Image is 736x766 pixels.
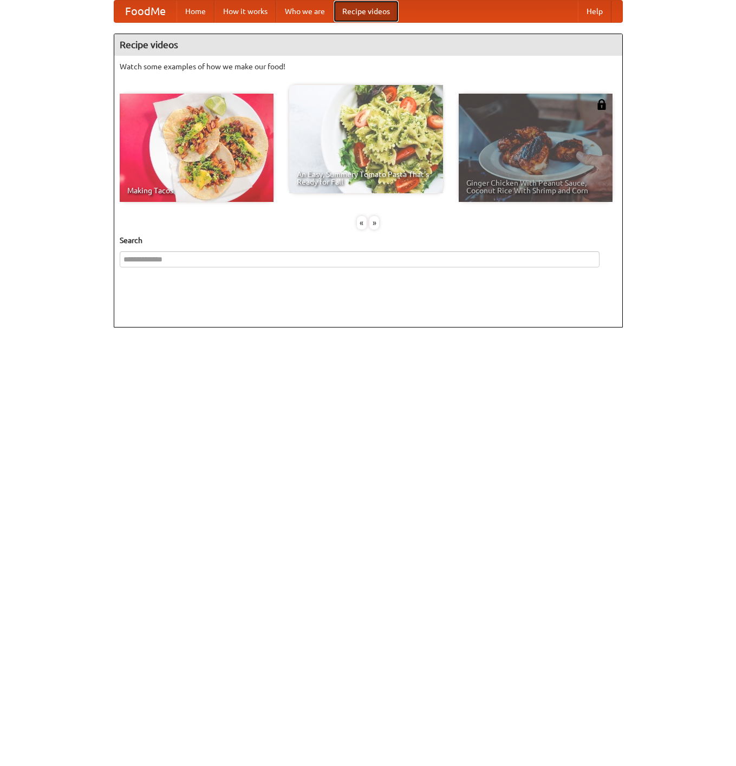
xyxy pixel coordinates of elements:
a: FoodMe [114,1,177,22]
a: How it works [214,1,276,22]
a: Help [578,1,611,22]
a: Who we are [276,1,334,22]
div: » [369,216,379,230]
span: An Easy, Summery Tomato Pasta That's Ready for Fall [297,171,435,186]
h4: Recipe videos [114,34,622,56]
img: 483408.png [596,99,607,110]
a: An Easy, Summery Tomato Pasta That's Ready for Fall [289,85,443,193]
a: Home [177,1,214,22]
span: Making Tacos [127,187,266,194]
div: « [357,216,367,230]
a: Recipe videos [334,1,399,22]
h5: Search [120,235,617,246]
p: Watch some examples of how we make our food! [120,61,617,72]
a: Making Tacos [120,94,273,202]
